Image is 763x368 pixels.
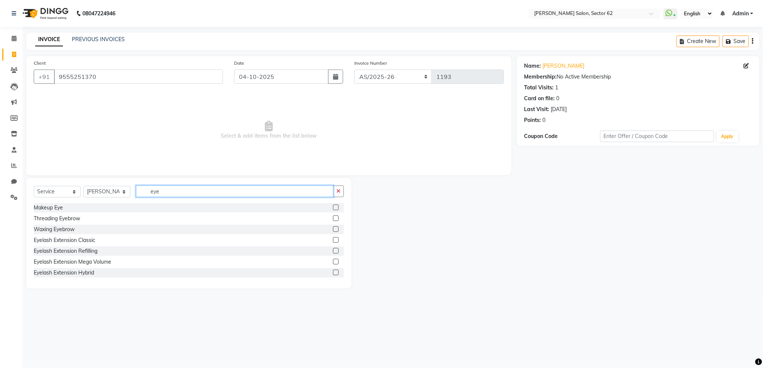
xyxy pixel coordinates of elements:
span: Select & add items from the list below [34,93,504,168]
a: [PERSON_NAME] [543,62,585,70]
button: +91 [34,70,55,84]
label: Date [234,60,244,67]
a: PREVIOUS INVOICES [72,36,125,43]
input: Search or Scan [136,185,333,197]
img: logo [19,3,70,24]
div: Makeup Eye [34,204,63,212]
div: Eyelash Extension Refilling [34,247,97,255]
button: Create New [676,36,720,47]
div: Waxing Eyebrow [34,226,75,233]
b: 08047224946 [82,3,115,24]
div: 0 [543,116,546,124]
div: Card on file: [524,95,555,102]
label: Client [34,60,46,67]
input: Enter Offer / Coupon Code [600,131,714,142]
span: Admin [732,10,749,18]
div: Coupon Code [524,132,600,140]
div: Last Visit: [524,105,549,113]
label: Invoice Number [354,60,387,67]
div: Total Visits: [524,84,554,92]
button: Save [723,36,749,47]
div: Name: [524,62,541,70]
div: 1 [555,84,558,92]
div: Eyelash Extension Hybrid [34,269,94,277]
div: Points: [524,116,541,124]
div: [DATE] [551,105,567,113]
div: Eyelash Extension Classic [34,236,95,244]
div: 0 [557,95,560,102]
div: Threading Eyebrow [34,215,80,223]
a: INVOICE [35,33,63,46]
div: No Active Membership [524,73,752,81]
button: Apply [717,131,738,142]
input: Search by Name/Mobile/Email/Code [54,70,223,84]
div: Eyelash Extension Mega Volume [34,258,111,266]
div: Membership: [524,73,557,81]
